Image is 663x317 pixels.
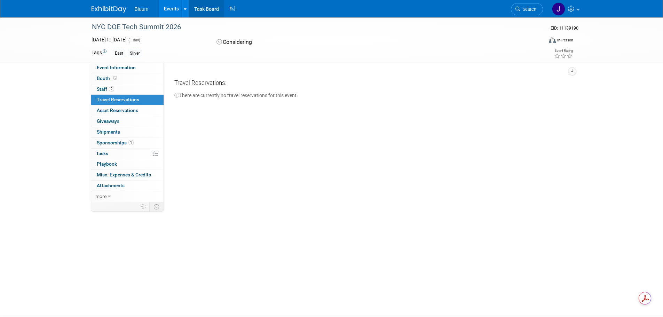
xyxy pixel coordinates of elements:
a: Staff2 [91,84,164,95]
span: Playbook [97,161,117,167]
a: Travel Reservations [91,95,164,105]
td: Personalize Event Tab Strip [137,202,150,211]
a: Asset Reservations [91,105,164,116]
span: Giveaways [97,118,119,124]
a: Shipments [91,127,164,137]
div: Silver [128,50,142,57]
span: 2 [109,86,114,92]
div: In-Person [557,38,573,43]
a: Tasks [91,149,164,159]
img: Joel Ryan [552,2,565,16]
span: more [95,193,106,199]
span: Attachments [97,183,125,188]
span: Misc. Expenses & Credits [97,172,151,177]
div: Considering [214,36,368,48]
div: Event Rating [554,49,573,53]
div: East [113,50,125,57]
div: There are currently no travel reservations for this event. [174,90,567,99]
a: Event Information [91,63,164,73]
span: (1 day) [128,38,140,42]
span: Tasks [96,151,108,156]
span: Sponsorships [97,140,134,145]
span: Event Information [97,65,136,70]
span: Booth not reserved yet [112,76,118,81]
div: Event Format [502,36,574,47]
img: ExhibitDay [92,6,126,13]
span: Bluum [135,6,149,12]
a: Booth [91,73,164,84]
td: Tags [92,49,106,57]
a: Playbook [91,159,164,169]
a: Search [511,3,543,15]
div: NYC DOE Tech Summit 2026 [89,21,532,33]
a: Misc. Expenses & Credits [91,170,164,180]
span: Booth [97,76,118,81]
span: Event ID: 11139190 [551,25,578,31]
span: to [106,37,112,42]
a: Sponsorships1 [91,138,164,148]
div: Travel Reservations: [174,79,567,90]
td: Toggle Event Tabs [149,202,164,211]
a: more [91,191,164,202]
span: Travel Reservations [97,97,139,102]
img: Format-Inperson.png [549,37,556,43]
span: [DATE] [DATE] [92,37,127,42]
a: Giveaways [91,116,164,127]
span: Search [520,7,536,12]
span: 1 [128,140,134,145]
span: Staff [97,86,114,92]
span: Asset Reservations [97,108,138,113]
a: Attachments [91,181,164,191]
span: Shipments [97,129,120,135]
